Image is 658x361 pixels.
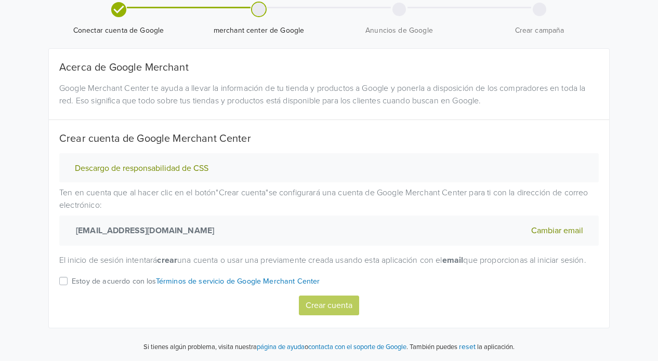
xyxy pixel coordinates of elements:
p: También puedes la aplicación. [408,341,515,353]
p: Si tienes algún problema, visita nuestra o . [143,342,408,353]
strong: email [442,255,464,265]
h5: Crear cuenta de Google Merchant Center [59,132,599,145]
strong: crear [157,255,177,265]
a: Términos de servicio de Google Merchant Center [156,277,320,286]
a: contacta con el soporte de Google [308,343,406,351]
h5: Acerca de Google Merchant [59,61,599,74]
a: página de ayuda [257,343,305,351]
span: Conectar cuenta de Google [52,25,185,36]
div: Google Merchant Center te ayuda a llevar la información de tu tienda y productos a Google y poner... [51,82,607,107]
span: merchant center de Google [193,25,325,36]
p: Ten en cuenta que al hacer clic en el botón " Crear cuenta " se configurará una cuenta de Google ... [59,186,599,246]
button: Descargo de responsabilidad de CSS [72,163,212,174]
button: reset [459,341,476,353]
span: Anuncios de Google [333,25,465,36]
span: Crear campaña [473,25,606,36]
strong: [EMAIL_ADDRESS][DOMAIN_NAME] [72,224,214,237]
p: Estoy de acuerdo con los [72,276,320,287]
button: Cambiar email [528,224,586,237]
p: El inicio de sesión intentará una cuenta o usar una previamente creada usando esta aplicación con... [59,254,599,266]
